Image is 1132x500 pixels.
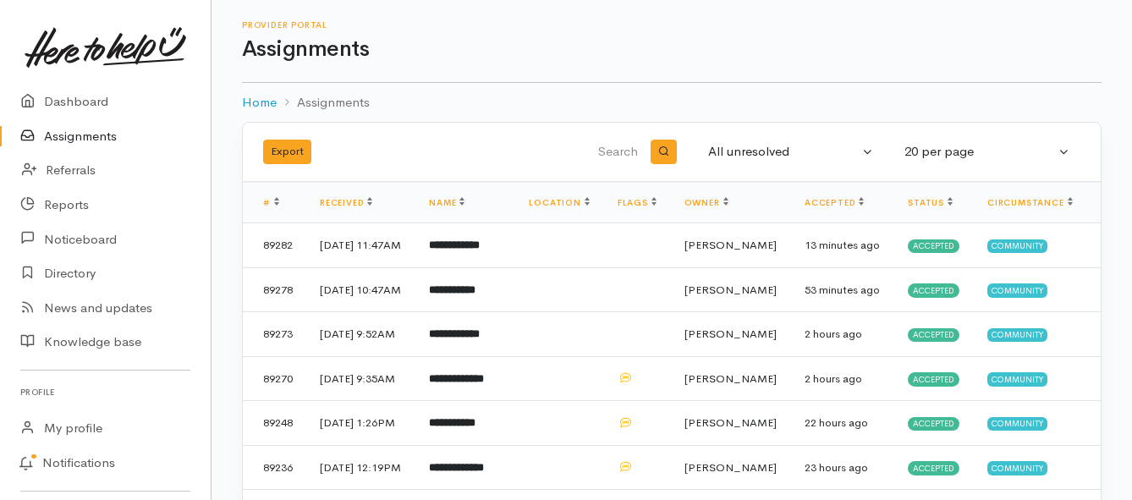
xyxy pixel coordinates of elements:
[908,461,959,475] span: Accepted
[306,267,415,312] td: [DATE] 10:47AM
[263,197,279,208] a: #
[708,142,859,162] div: All unresolved
[684,197,728,208] a: Owner
[894,135,1080,168] button: 20 per page
[805,238,880,252] time: 13 minutes ago
[618,197,657,208] a: Flags
[805,283,880,297] time: 53 minutes ago
[684,283,777,297] span: [PERSON_NAME]
[277,93,370,113] li: Assignments
[904,142,1055,162] div: 20 per page
[805,197,864,208] a: Accepted
[242,83,1102,123] nav: breadcrumb
[987,283,1047,297] span: Community
[908,328,959,342] span: Accepted
[805,415,868,430] time: 22 hours ago
[908,417,959,431] span: Accepted
[908,197,953,208] a: Status
[243,401,306,446] td: 89248
[243,356,306,401] td: 89270
[805,460,868,475] time: 23 hours ago
[306,223,415,268] td: [DATE] 11:47AM
[529,197,589,208] a: Location
[242,93,277,113] a: Home
[243,267,306,312] td: 89278
[306,356,415,401] td: [DATE] 9:35AM
[481,132,641,173] input: Search
[20,381,190,404] h6: Profile
[805,371,862,386] time: 2 hours ago
[242,20,1102,30] h6: Provider Portal
[243,223,306,268] td: 89282
[684,238,777,252] span: [PERSON_NAME]
[908,283,959,297] span: Accepted
[429,197,464,208] a: Name
[306,312,415,357] td: [DATE] 9:52AM
[243,312,306,357] td: 89273
[320,197,372,208] a: Received
[987,197,1073,208] a: Circumstance
[908,239,959,253] span: Accepted
[684,415,777,430] span: [PERSON_NAME]
[243,445,306,490] td: 89236
[698,135,884,168] button: All unresolved
[987,372,1047,386] span: Community
[908,372,959,386] span: Accepted
[263,140,311,164] button: Export
[987,239,1047,253] span: Community
[684,460,777,475] span: [PERSON_NAME]
[306,445,415,490] td: [DATE] 12:19PM
[242,37,1102,62] h1: Assignments
[987,417,1047,431] span: Community
[684,371,777,386] span: [PERSON_NAME]
[987,461,1047,475] span: Community
[805,327,862,341] time: 2 hours ago
[987,328,1047,342] span: Community
[684,327,777,341] span: [PERSON_NAME]
[306,401,415,446] td: [DATE] 1:26PM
